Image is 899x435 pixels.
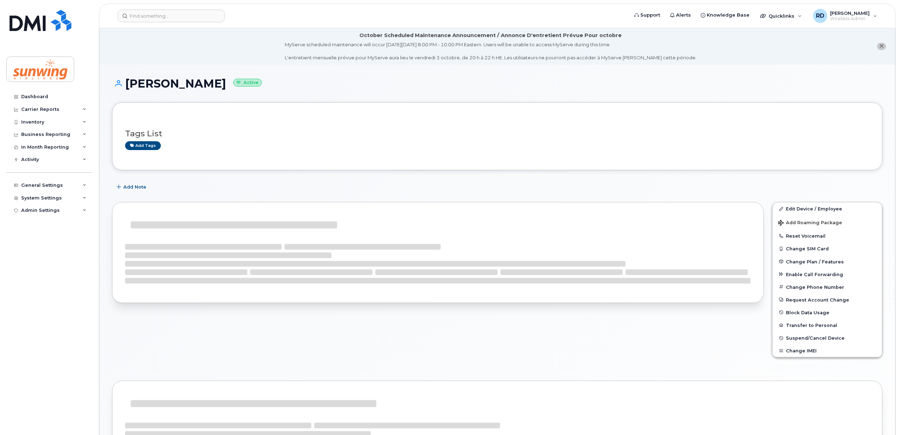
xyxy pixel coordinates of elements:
[772,268,882,281] button: Enable Call Forwarding
[233,79,262,87] small: Active
[772,230,882,242] button: Reset Voicemail
[772,293,882,306] button: Request Account Change
[772,255,882,268] button: Change Plan / Features
[772,306,882,319] button: Block Data Usage
[772,281,882,293] button: Change Phone Number
[125,129,869,138] h3: Tags List
[877,43,886,50] button: close notification
[285,41,697,61] div: MyServe scheduled maintenance will occur [DATE][DATE] 8:00 PM - 10:00 PM Eastern. Users will be u...
[125,141,161,150] a: Add tags
[123,184,146,190] span: Add Note
[786,272,843,277] span: Enable Call Forwarding
[778,220,842,227] span: Add Roaming Package
[786,259,844,264] span: Change Plan / Features
[772,242,882,255] button: Change SIM Card
[772,344,882,357] button: Change IMEI
[772,332,882,344] button: Suspend/Cancel Device
[112,77,882,90] h1: [PERSON_NAME]
[112,181,152,193] button: Add Note
[359,32,622,39] div: October Scheduled Maintenance Announcement / Annonce D'entretient Prévue Pour octobre
[772,319,882,332] button: Transfer to Personal
[786,335,845,341] span: Suspend/Cancel Device
[772,215,882,230] button: Add Roaming Package
[772,202,882,215] a: Edit Device / Employee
